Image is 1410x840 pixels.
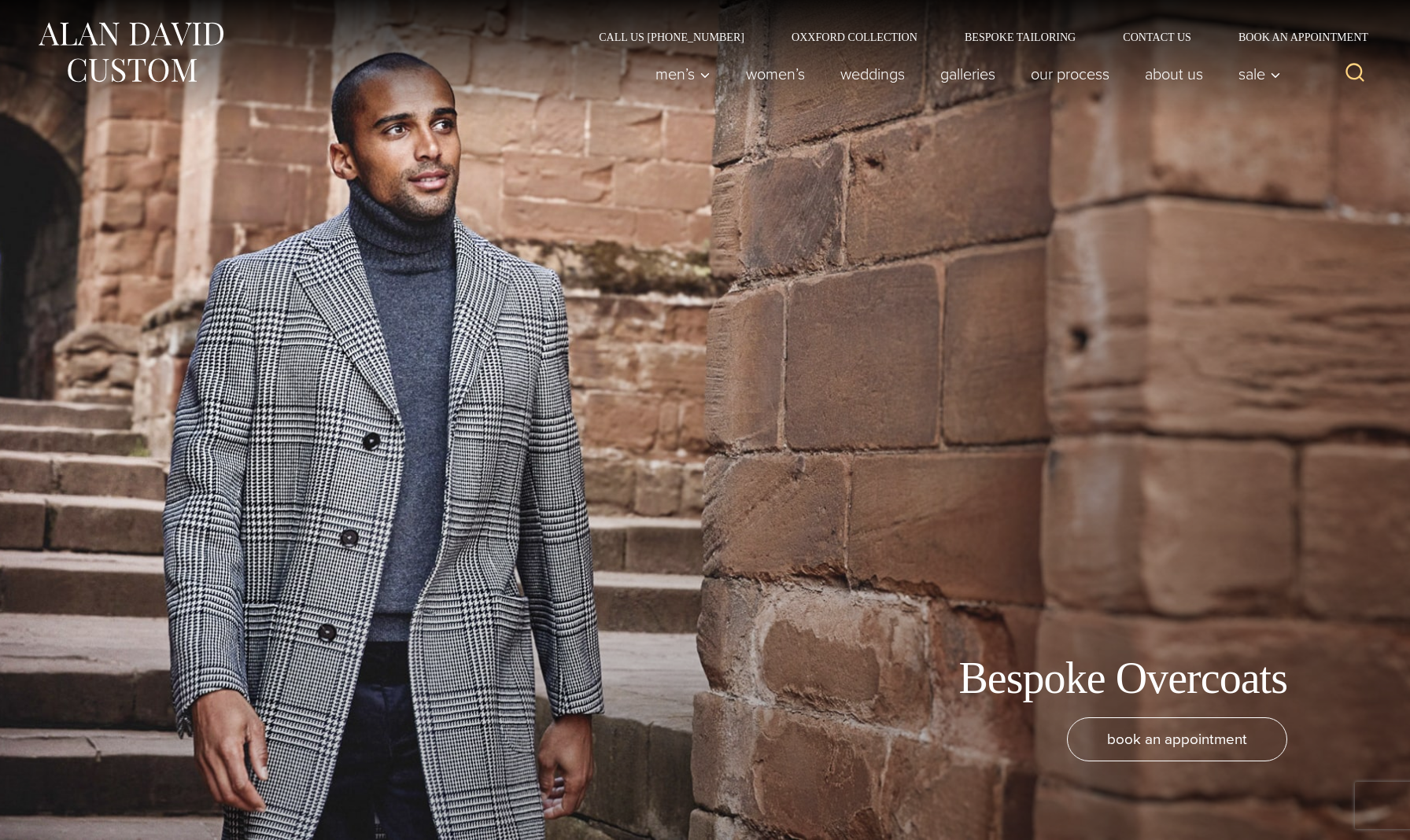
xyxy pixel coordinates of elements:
[1215,31,1374,42] a: Book an Appointment
[655,66,711,82] span: Men’s
[1099,31,1215,42] a: Contact Us
[1067,717,1287,761] a: book an appointment
[1107,728,1247,750] span: book an appointment
[575,31,1374,42] nav: Secondary Navigation
[1336,55,1374,93] button: View Search Form
[941,31,1099,42] a: Bespoke Tailoring
[923,58,1013,90] a: Galleries
[638,58,1290,90] nav: Primary Navigation
[768,31,941,42] a: Oxxford Collection
[823,58,923,90] a: weddings
[1128,58,1221,90] a: About Us
[729,58,823,90] a: Women’s
[36,17,225,87] img: Alan David Custom
[1013,58,1128,90] a: Our Process
[575,31,768,42] a: Call Us [PHONE_NUMBER]
[958,652,1287,705] h1: Bespoke Overcoats
[1238,66,1281,82] span: Sale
